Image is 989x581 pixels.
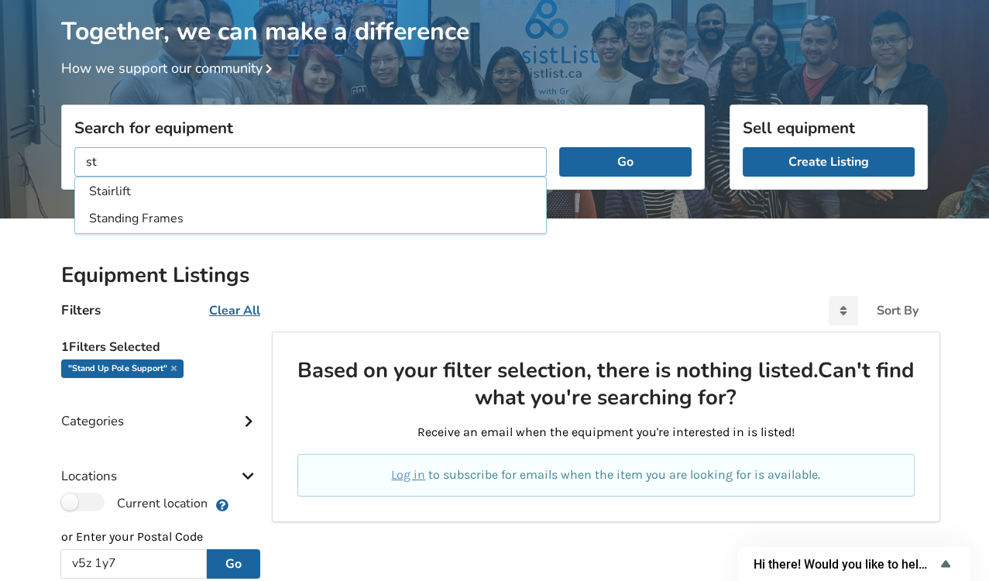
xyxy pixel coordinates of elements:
[391,467,425,482] a: Log in
[74,147,547,177] input: I am looking for...
[297,357,915,412] h2: Based on your filter selection, there is nothing listed. Can't find what you're searching for?
[61,382,259,437] div: Categories
[74,118,692,138] h3: Search for equipment
[743,147,915,177] a: Create Listing
[61,301,101,319] h4: Filters
[877,304,919,317] div: Sort By
[743,118,915,138] h3: Sell equipment
[61,359,184,378] div: "stand up pole support"
[60,549,207,579] input: Post Code
[316,466,896,484] p: to subscribe for emails when the item you are looking for is available.
[207,549,260,579] button: Go
[61,493,208,513] label: Current location
[78,179,543,205] li: Stairlift
[61,437,259,492] div: Locations
[61,262,928,289] h2: Equipment Listings
[78,206,543,232] li: Standing Frames
[61,332,259,359] h5: 1 Filters Selected
[61,528,259,546] p: or Enter your Postal Code
[209,302,260,319] u: Clear All
[754,555,955,573] button: Show survey - Hi there! Would you like to help us improve AssistList?
[754,557,936,572] span: Hi there! Would you like to help us improve AssistList?
[297,424,915,442] p: Receive an email when the equipment you're interested in is listed!
[61,59,278,77] a: How we support our community
[559,147,692,177] button: Go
